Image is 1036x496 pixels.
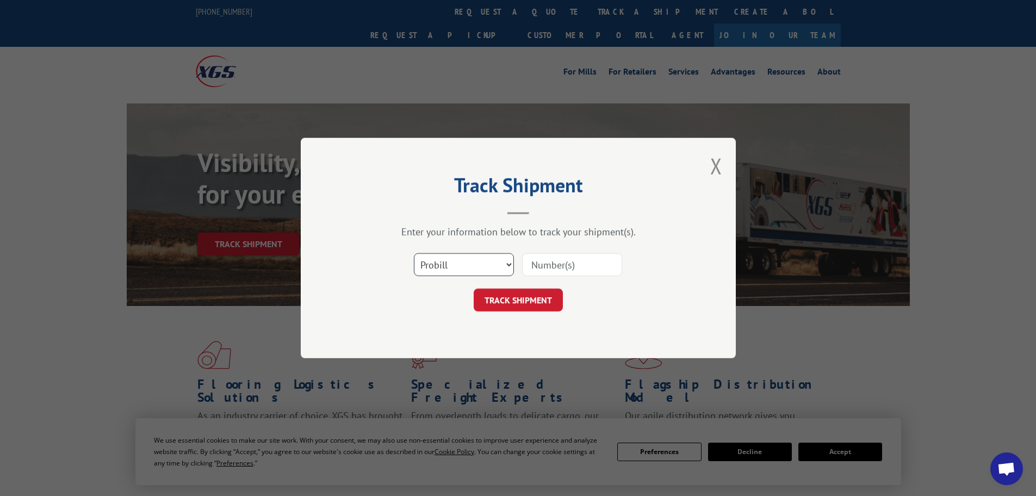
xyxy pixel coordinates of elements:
[355,177,681,198] h2: Track Shipment
[474,289,563,311] button: TRACK SHIPMENT
[990,452,1023,485] div: Open chat
[710,151,722,180] button: Close modal
[355,225,681,238] div: Enter your information below to track your shipment(s).
[522,253,622,276] input: Number(s)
